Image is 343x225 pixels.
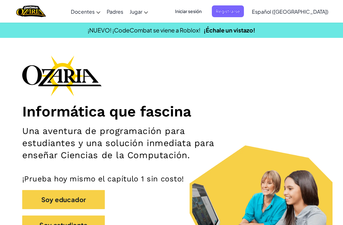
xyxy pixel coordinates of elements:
[104,3,126,20] a: Padres
[22,102,321,120] h1: Informática que fascina
[22,174,321,184] p: ¡Prueba hoy mismo el capítulo 1 sin costo!
[22,55,102,96] img: Ozaria branding logo
[204,26,255,34] a: ¡Échale un vistazo!
[212,5,244,17] button: Registrarse
[16,5,46,18] img: Home
[249,3,332,20] a: Español ([GEOGRAPHIC_DATA])
[22,190,105,209] button: Soy educador
[71,8,95,15] span: Docentes
[130,8,142,15] span: Jugar
[252,8,328,15] span: Español ([GEOGRAPHIC_DATA])
[88,26,200,34] span: ¡NUEVO! ¡CodeCombat se viene a Roblox!
[68,3,104,20] a: Docentes
[22,125,222,161] h2: Una aventura de programación para estudiantes y una solución inmediata para enseñar Ciencias de l...
[171,5,205,17] button: Iniciar sesión
[126,3,151,20] a: Jugar
[16,5,46,18] a: Ozaria by CodeCombat logo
